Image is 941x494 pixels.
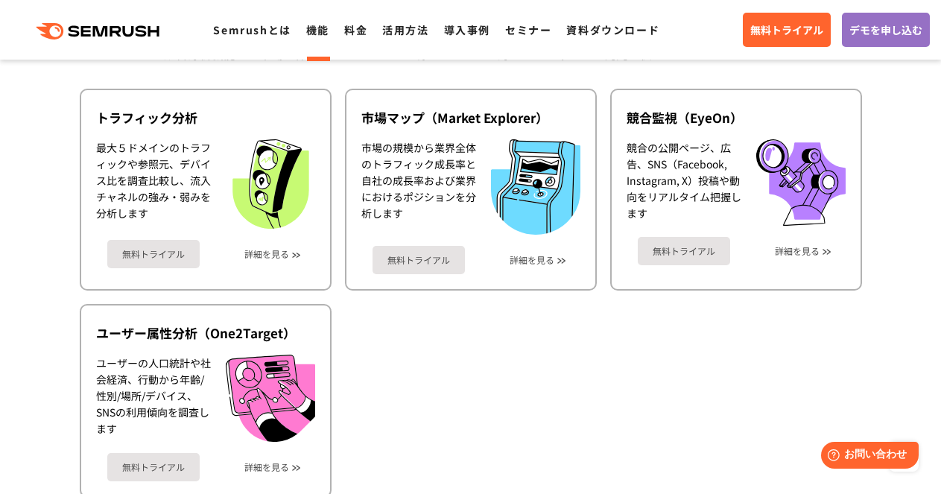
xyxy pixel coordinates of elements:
[226,355,315,442] img: ユーザー属性分析（One2Target）
[96,139,211,229] div: 最大５ドメインのトラフィックや参照元、デバイス比を調査比較し、流入チャネルの強み・弱みを分析します
[226,139,315,229] img: トラフィック分析
[756,139,846,225] img: 競合監視（EyeOn）
[510,255,554,265] a: 詳細を見る
[627,109,846,127] div: 競合監視（EyeOn）
[775,246,820,256] a: 詳細を見る
[107,240,200,268] a: 無料トライアル
[344,22,367,37] a: 料金
[96,355,211,442] div: ユーザーの人口統計や社会経済、行動から年齢/性別/場所/デバイス、SNSの利用傾向を調査します
[382,22,428,37] a: 活用方法
[743,13,831,47] a: 無料トライアル
[306,22,329,37] a: 機能
[244,462,289,472] a: 詳細を見る
[750,22,823,38] span: 無料トライアル
[842,13,930,47] a: デモを申し込む
[361,109,580,127] div: 市場マップ（Market Explorer）
[444,22,490,37] a: 導入事例
[361,139,476,234] div: 市場の規模から業界全体のトラフィック成長率と自社の成長率および業界におけるポジションを分析します
[107,453,200,481] a: 無料トライアル
[96,324,315,342] div: ユーザー属性分析（One2Target）
[244,249,289,259] a: 詳細を見る
[627,139,741,225] div: 競合の公開ページ、広告、SNS（Facebook, Instagram, X）投稿や動向をリアルタイム把握します
[808,436,925,478] iframe: Help widget launcher
[638,237,730,265] a: 無料トライアル
[213,22,291,37] a: Semrushとは
[566,22,659,37] a: 資料ダウンロード
[491,139,580,234] img: 市場マップ（Market Explorer）
[849,22,922,38] span: デモを申し込む
[96,109,315,127] div: トラフィック分析
[505,22,551,37] a: セミナー
[373,246,465,274] a: 無料トライアル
